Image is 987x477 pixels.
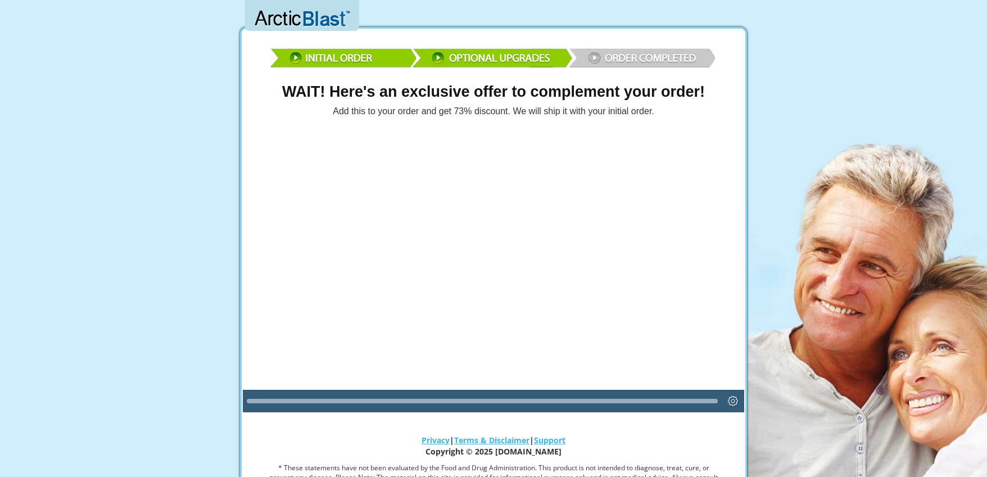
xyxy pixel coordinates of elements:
[269,435,718,457] p: | | Copyright © 2025 [DOMAIN_NAME]
[722,390,744,412] button: Settings
[238,84,749,101] h1: WAIT! Here's an exclusive offer to complement your order!
[422,435,450,445] a: Privacy
[534,435,565,445] a: Support
[238,106,749,116] h4: Add this to your order and get 73% discount. We will ship it with your initial order.
[454,435,529,445] a: Terms & Disclaimer
[269,40,718,73] img: reviewbar.png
